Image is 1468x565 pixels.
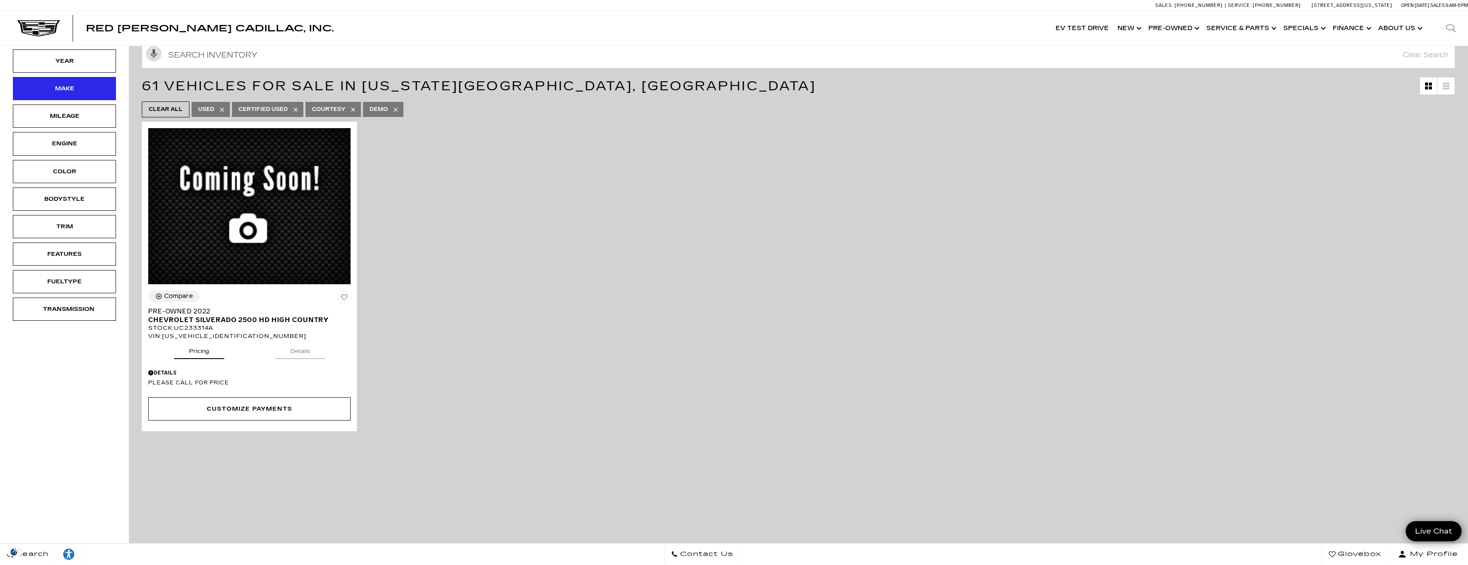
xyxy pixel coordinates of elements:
[13,243,116,266] div: FeaturesFeatures
[56,548,82,561] div: Explore your accessibility options
[13,270,116,293] div: FueltypeFueltype
[664,544,740,565] a: Contact Us
[146,46,162,61] svg: Click to toggle on voice search
[1155,3,1225,8] a: Sales: [PHONE_NUMBER]
[142,42,1455,68] input: Search Inventory
[198,104,214,115] span: Used
[1051,11,1113,46] a: EV Test Drive
[4,547,24,556] img: Opt-Out Icon
[56,544,82,565] a: Explore your accessibility options
[148,324,351,332] div: Stock : UC233314A
[148,307,351,324] a: Pre-Owned 2022Chevrolet Silverado 2500 HD High Country
[13,548,49,560] span: Search
[13,49,116,73] div: YearYear
[148,380,229,386] span: Please call for price
[43,111,86,121] div: Mileage
[43,84,86,93] div: Make
[148,307,344,316] span: Pre-Owned 2022
[43,249,86,259] div: Features
[4,547,24,556] section: Click to Open Cookie Consent Modal
[43,194,86,204] div: Bodystyle
[338,291,351,307] button: Save Vehicle
[1279,11,1328,46] a: Specials
[86,23,334,34] span: Red [PERSON_NAME] Cadillac, Inc.
[148,397,351,421] a: Customize Payments
[13,298,116,321] div: TransmissionTransmission
[1322,544,1388,565] a: Glovebox
[148,291,200,302] button: Compare Vehicle
[1253,3,1301,8] span: [PHONE_NUMBER]
[1144,11,1202,46] a: Pre-Owned
[1407,548,1458,560] span: My Profile
[1175,3,1223,8] span: [PHONE_NUMBER]
[369,104,388,115] span: Demo
[1430,3,1446,8] span: Sales:
[148,332,351,340] div: VIN: [US_VEHICLE_IDENTIFICATION_NUMBER]
[86,24,334,33] a: Red [PERSON_NAME] Cadillac, Inc.
[1406,521,1462,541] a: Live Chat
[17,20,60,37] img: Cadillac Dark Logo with Cadillac White Text
[678,548,733,560] span: Contact Us
[148,397,351,421] div: undefined - Pre-Owned 2022 Chevrolet Silverado 2500 HD High Country
[149,104,183,115] span: Clear All
[1328,11,1374,46] a: Finance
[275,340,325,359] button: details tab
[164,292,193,300] div: Compare
[174,340,224,359] button: pricing tab
[13,160,116,183] div: ColorColor
[148,369,351,377] div: Pricing Details - Pre-Owned 2022 Chevrolet Silverado 2500 HD High Country
[148,128,351,284] img: 2022 Chevrolet Silverado 2500 HD High Country
[1401,3,1429,8] span: Open [DATE]
[43,222,86,231] div: Trim
[43,277,86,286] div: Fueltype
[1202,11,1279,46] a: Service & Parts
[1388,544,1468,565] button: Open user profile menu
[13,132,116,155] div: EngineEngine
[1155,3,1173,8] span: Sales:
[43,304,86,314] div: Transmission
[43,167,86,176] div: Color
[1336,548,1381,560] span: Glovebox
[13,215,116,238] div: TrimTrim
[43,139,86,148] div: Engine
[1446,3,1468,8] span: 9 AM-6 PM
[142,78,816,94] span: 61 Vehicles for Sale in [US_STATE][GEOGRAPHIC_DATA], [GEOGRAPHIC_DATA]
[312,104,345,115] span: Courtesy
[13,77,116,100] div: MakeMake
[1225,3,1303,8] a: Service: [PHONE_NUMBER]
[148,316,344,324] span: Chevrolet Silverado 2500 HD High Country
[13,104,116,128] div: MileageMileage
[238,104,288,115] span: Certified Used
[13,187,116,211] div: BodystyleBodystyle
[43,56,86,66] div: Year
[1113,11,1144,46] a: New
[1228,3,1251,8] span: Service:
[1411,526,1456,536] span: Live Chat
[1374,11,1425,46] a: About Us
[1312,3,1392,8] a: [STREET_ADDRESS][US_STATE]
